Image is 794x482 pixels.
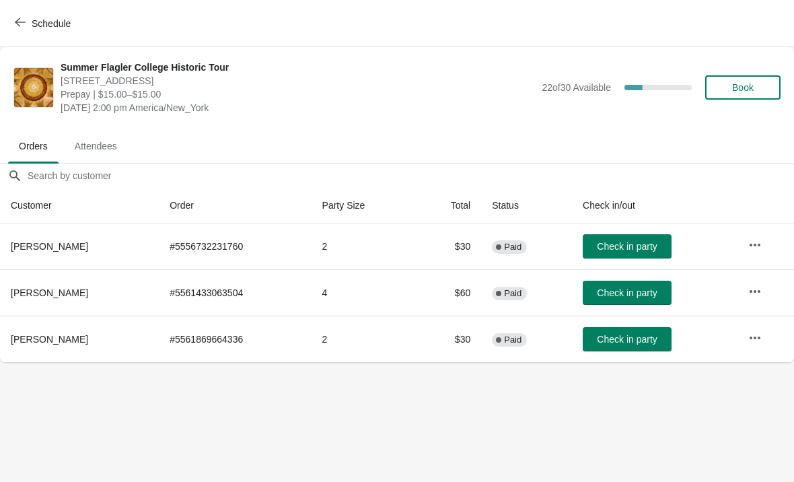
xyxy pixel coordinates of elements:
[312,223,415,269] td: 2
[159,316,311,362] td: # 5561869664336
[8,134,59,158] span: Orders
[572,188,737,223] th: Check in/out
[732,82,754,93] span: Book
[14,68,53,107] img: Summer Flagler College Historic Tour
[61,88,535,101] span: Prepay | $15.00–$15.00
[504,242,521,252] span: Paid
[64,134,128,158] span: Attendees
[159,223,311,269] td: # 5556732231760
[27,164,794,188] input: Search by customer
[481,188,572,223] th: Status
[414,316,481,362] td: $30
[414,269,481,316] td: $60
[583,281,672,305] button: Check in party
[312,316,415,362] td: 2
[159,269,311,316] td: # 5561433063504
[597,241,657,252] span: Check in party
[61,61,535,74] span: Summer Flagler College Historic Tour
[504,335,521,345] span: Paid
[414,223,481,269] td: $30
[705,75,781,100] button: Book
[61,101,535,114] span: [DATE] 2:00 pm America/New_York
[583,327,672,351] button: Check in party
[583,234,672,259] button: Check in party
[312,188,415,223] th: Party Size
[597,334,657,345] span: Check in party
[159,188,311,223] th: Order
[7,11,81,36] button: Schedule
[414,188,481,223] th: Total
[542,82,611,93] span: 22 of 30 Available
[504,288,521,299] span: Paid
[61,74,535,88] span: [STREET_ADDRESS]
[11,241,88,252] span: [PERSON_NAME]
[11,287,88,298] span: [PERSON_NAME]
[32,18,71,29] span: Schedule
[597,287,657,298] span: Check in party
[312,269,415,316] td: 4
[11,334,88,345] span: [PERSON_NAME]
